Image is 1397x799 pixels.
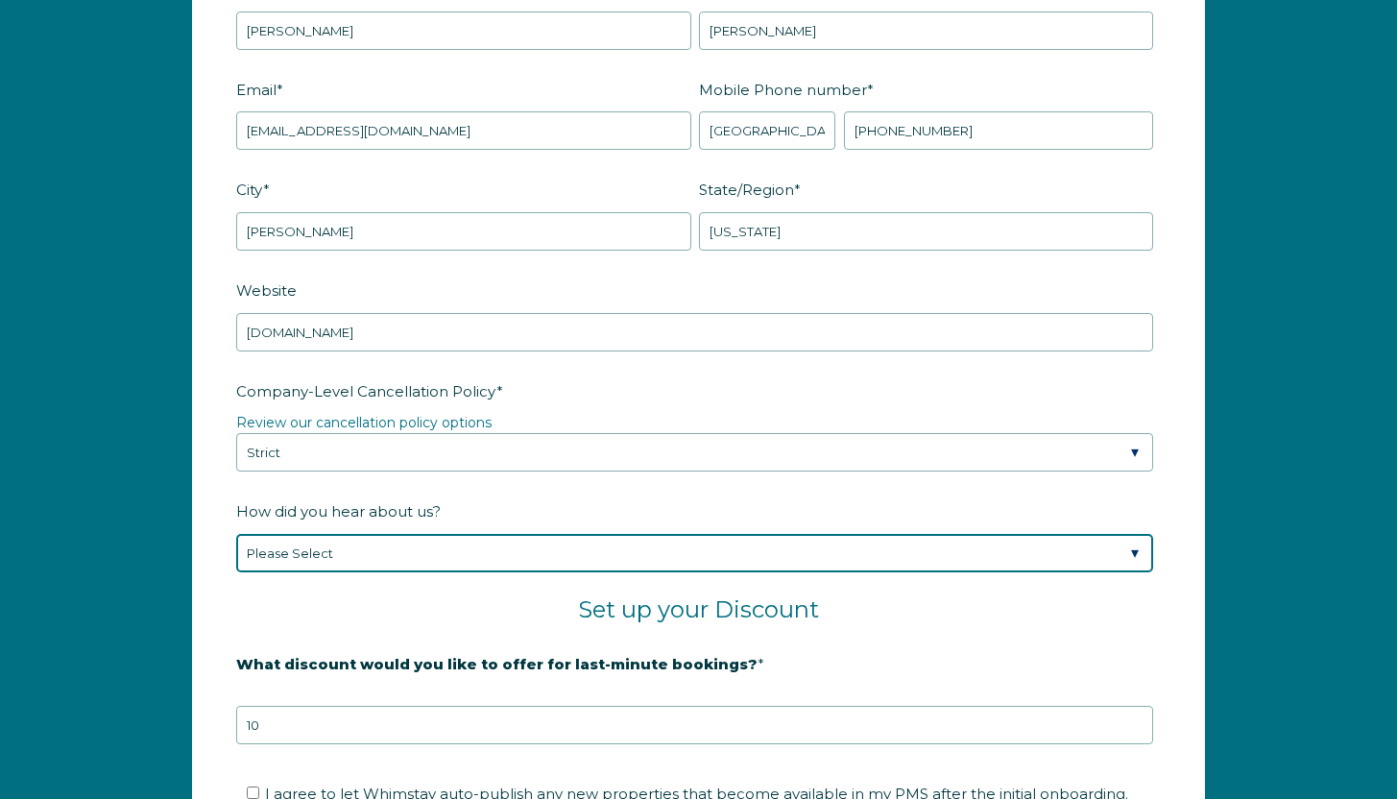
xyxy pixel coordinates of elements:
strong: 20% is recommended, minimum of 10% [236,687,537,704]
span: Email [236,75,277,105]
span: City [236,175,263,205]
span: State/Region [699,175,794,205]
span: Set up your Discount [578,595,819,623]
span: Mobile Phone number [699,75,867,105]
strong: What discount would you like to offer for last-minute bookings? [236,655,758,673]
span: Company-Level Cancellation Policy [236,376,496,406]
span: How did you hear about us? [236,496,441,526]
span: Website [236,276,297,305]
input: I agree to let Whimstay auto-publish any new properties that become available in my PMS after the... [247,787,259,799]
a: Review our cancellation policy options [236,414,492,431]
